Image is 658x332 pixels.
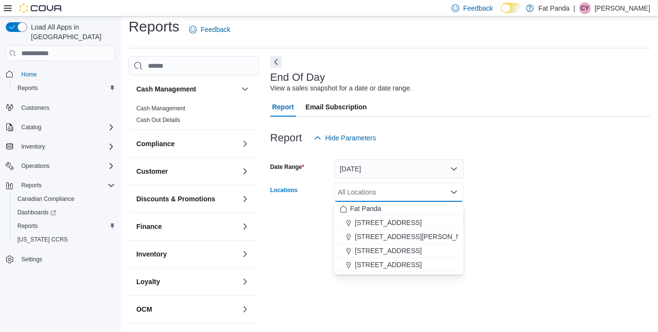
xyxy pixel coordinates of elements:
span: Inventory [21,143,45,151]
button: OCM [136,304,237,314]
span: Load All Apps in [GEOGRAPHIC_DATA] [27,22,115,42]
button: Operations [17,160,54,172]
button: Cash Management [239,83,251,95]
a: Home [17,69,41,80]
h3: Customer [136,166,168,176]
button: Next [270,56,282,68]
a: Reports [14,82,42,94]
button: Reports [2,179,119,192]
span: Dashboards [17,209,56,216]
h3: Compliance [136,139,175,149]
a: Cash Management [136,105,185,112]
h3: Cash Management [136,84,196,94]
span: Reports [17,84,38,92]
button: [STREET_ADDRESS] [334,244,464,258]
span: Home [17,68,115,80]
p: | [573,2,575,14]
p: [PERSON_NAME] [595,2,650,14]
span: Catalog [17,121,115,133]
span: Canadian Compliance [17,195,74,203]
span: Reports [17,180,115,191]
a: Feedback [185,20,234,39]
a: [US_STATE] CCRS [14,234,72,245]
span: Email Subscription [306,97,367,117]
button: Inventory [136,249,237,259]
button: Discounts & Promotions [239,193,251,205]
a: Settings [17,254,46,265]
button: Loyalty [136,277,237,287]
h3: Finance [136,222,162,231]
span: [US_STATE] CCRS [17,236,68,243]
button: Inventory [17,141,49,152]
p: Fat Panda [539,2,570,14]
button: Reports [17,180,45,191]
h3: Inventory [136,249,167,259]
h3: End Of Day [270,72,325,83]
a: Dashboards [14,207,60,218]
div: Cordell Yarych [579,2,591,14]
h1: Reports [129,17,179,36]
span: Operations [17,160,115,172]
a: Customers [17,102,53,114]
button: Customers [2,101,119,115]
button: Reports [10,81,119,95]
label: Date Range [270,163,305,171]
button: Fat Panda [334,202,464,216]
a: Canadian Compliance [14,193,78,205]
h3: Discounts & Promotions [136,194,215,204]
button: Inventory [2,140,119,153]
div: Cash Management [129,103,259,130]
button: Hide Parameters [310,128,380,148]
img: Cova [19,3,63,13]
button: Compliance [239,138,251,150]
button: Customer [136,166,237,176]
div: Choose from the following options [334,202,464,272]
button: [STREET_ADDRESS] [334,258,464,272]
span: Reports [17,222,38,230]
button: Cash Management [136,84,237,94]
span: Catalog [21,123,41,131]
span: Reports [14,220,115,232]
button: Operations [2,159,119,173]
button: Inventory [239,248,251,260]
button: [US_STATE] CCRS [10,233,119,246]
span: Feedback [463,3,493,13]
span: CY [581,2,589,14]
button: OCM [239,303,251,315]
span: Report [272,97,294,117]
span: Feedback [201,25,230,34]
span: Washington CCRS [14,234,115,245]
input: Dark Mode [501,3,521,13]
span: Dashboards [14,207,115,218]
a: Dashboards [10,206,119,219]
a: Cash Out Details [136,117,180,123]
button: Canadian Compliance [10,192,119,206]
button: Settings [2,252,119,266]
h3: Loyalty [136,277,160,287]
span: Customers [21,104,49,112]
div: View a sales snapshot for a date or date range. [270,83,412,93]
button: Catalog [2,121,119,134]
span: Inventory [17,141,115,152]
h3: OCM [136,304,152,314]
span: Fat Panda [350,204,381,213]
button: Compliance [136,139,237,149]
span: Operations [21,162,50,170]
button: Loyalty [239,276,251,287]
span: Dark Mode [501,13,501,14]
span: Cash Management [136,105,185,112]
span: Cash Out Details [136,116,180,124]
span: Reports [14,82,115,94]
button: Finance [239,221,251,232]
span: Home [21,71,37,78]
button: Reports [10,219,119,233]
button: Catalog [17,121,45,133]
nav: Complex example [6,63,115,291]
h3: Report [270,132,302,144]
span: Hide Parameters [325,133,376,143]
span: Customers [17,102,115,114]
span: Canadian Compliance [14,193,115,205]
button: Discounts & Promotions [136,194,237,204]
button: [STREET_ADDRESS] [334,216,464,230]
button: Close list of options [450,188,458,196]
